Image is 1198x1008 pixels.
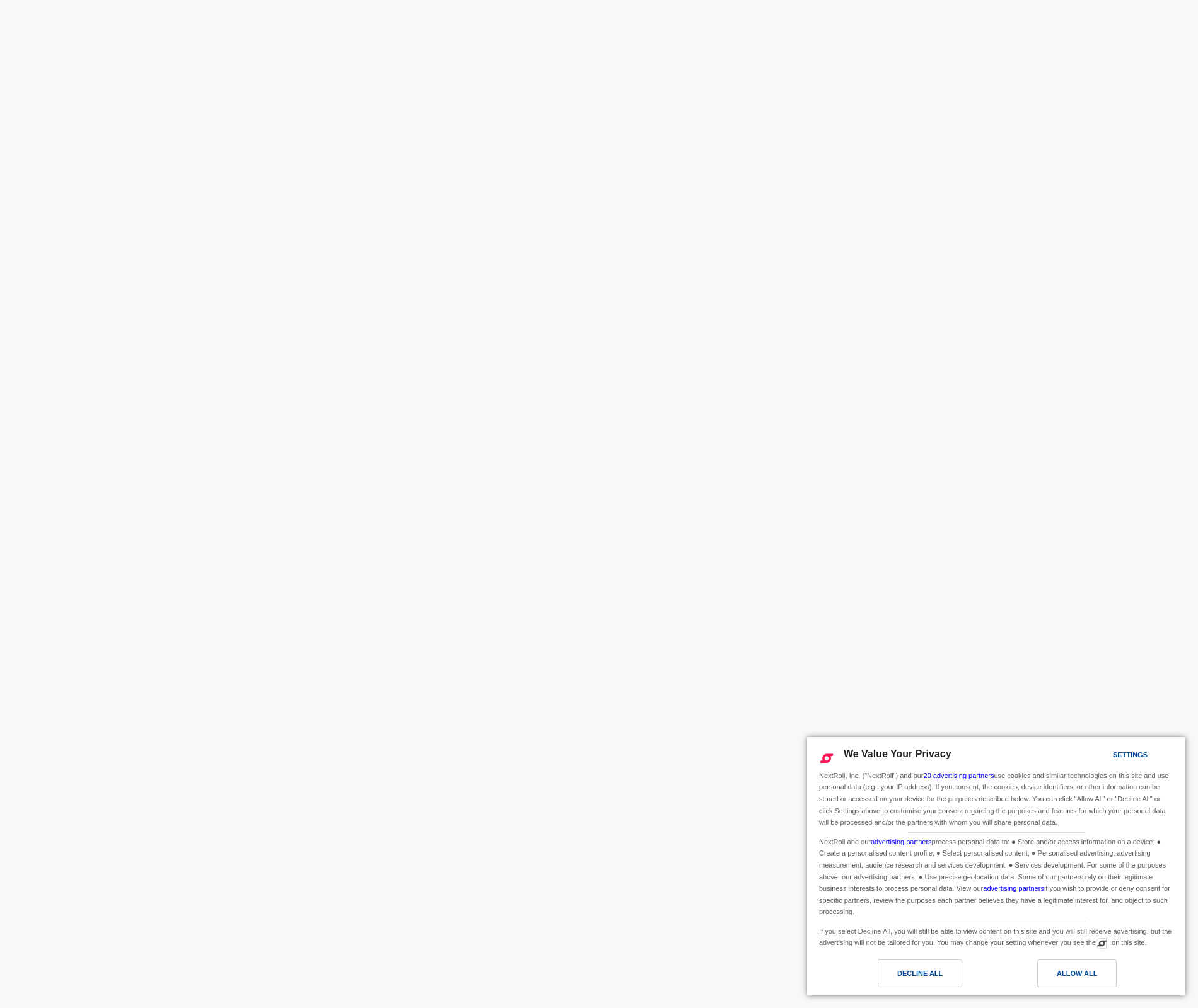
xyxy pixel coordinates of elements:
[817,922,1176,950] div: If you select Decline All, you will still be able to view content on this site and you will still...
[817,833,1176,919] div: NextRoll and our process personal data to: ● Store and/or access information on a device; ● Creat...
[1091,745,1121,768] a: Settings
[844,748,951,759] span: We Value Your Privacy
[1057,966,1097,980] div: Allow All
[996,959,1178,994] a: Allow All
[817,769,1176,830] div: NextRoll, Inc. ("NextRoll") and our use cookies and similar technologies on this site and use per...
[924,772,994,779] a: 20 advertising partners
[815,959,996,994] a: Decline All
[897,966,943,980] div: Decline All
[1113,748,1148,762] div: Settings
[983,885,1044,892] a: advertising partners
[871,838,932,845] a: advertising partners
